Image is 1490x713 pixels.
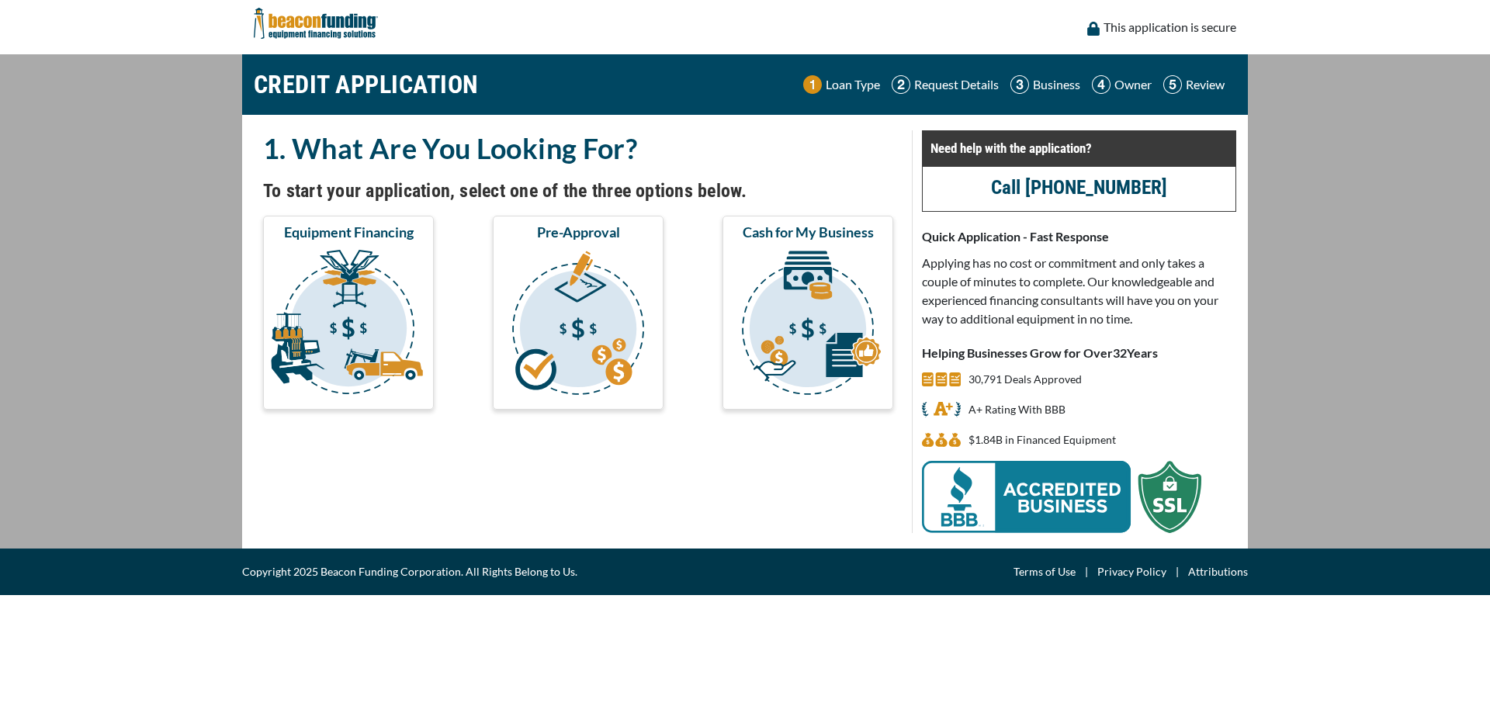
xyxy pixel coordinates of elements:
[922,227,1236,246] p: Quick Application - Fast Response
[803,75,822,94] img: Step 1
[892,75,910,94] img: Step 2
[1166,562,1188,581] span: |
[263,216,434,410] button: Equipment Financing
[493,216,664,410] button: Pre-Approval
[1097,562,1166,581] a: Privacy Policy
[922,461,1201,533] img: BBB Acredited Business and SSL Protection
[1188,562,1248,581] a: Attributions
[1092,75,1111,94] img: Step 4
[968,431,1116,449] p: $1,844,863,189 in Financed Equipment
[930,139,1228,157] p: Need help with the application?
[1104,18,1236,36] p: This application is secure
[1163,75,1182,94] img: Step 5
[968,400,1066,419] p: A+ Rating With BBB
[914,75,999,94] p: Request Details
[537,223,620,241] span: Pre-Approval
[263,178,893,204] h4: To start your application, select one of the three options below.
[242,562,577,581] span: Copyright 2025 Beacon Funding Corporation. All Rights Belong to Us.
[1033,75,1080,94] p: Business
[991,176,1167,199] a: Call [PHONE_NUMBER]
[922,344,1236,362] p: Helping Businesses Grow for Over Years
[922,254,1236,328] p: Applying has no cost or commitment and only takes a couple of minutes to complete. Our knowledgea...
[1087,22,1100,36] img: lock icon to convery security
[726,247,890,403] img: Cash for My Business
[968,370,1082,389] p: 30,791 Deals Approved
[1186,75,1225,94] p: Review
[1010,75,1029,94] img: Step 3
[722,216,893,410] button: Cash for My Business
[826,75,880,94] p: Loan Type
[263,130,893,166] h2: 1. What Are You Looking For?
[743,223,874,241] span: Cash for My Business
[284,223,414,241] span: Equipment Financing
[266,247,431,403] img: Equipment Financing
[1114,75,1152,94] p: Owner
[1113,345,1127,360] span: 32
[1076,562,1097,581] span: |
[1014,562,1076,581] a: Terms of Use
[496,247,660,403] img: Pre-Approval
[254,62,479,107] h1: CREDIT APPLICATION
